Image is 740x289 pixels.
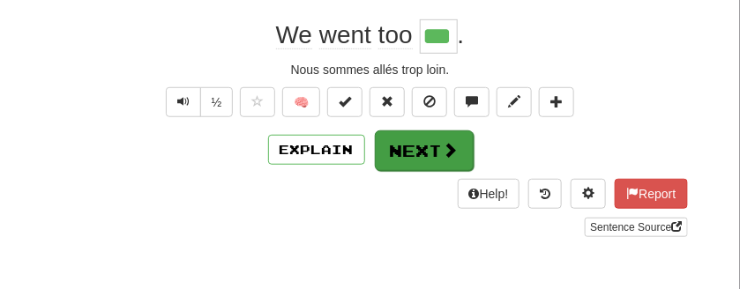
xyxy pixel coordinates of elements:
button: Edit sentence (alt+d) [497,87,532,117]
button: Discuss sentence (alt+u) [454,87,490,117]
a: Sentence Source [585,218,687,237]
button: 🧠 [282,87,320,117]
button: Favorite sentence (alt+f) [240,87,275,117]
button: Set this sentence to 100% Mastered (alt+m) [327,87,363,117]
span: went [319,21,371,49]
button: ½ [200,87,234,117]
button: Reset to 0% Mastered (alt+r) [370,87,405,117]
span: We [276,21,313,49]
button: Play sentence audio (ctl+space) [166,87,201,117]
button: Help! [458,179,520,209]
button: Ignore sentence (alt+i) [412,87,447,117]
button: Add to collection (alt+a) [539,87,574,117]
div: Text-to-speech controls [162,87,234,117]
button: Next [375,130,474,171]
span: . [458,21,465,48]
span: too [378,21,413,49]
button: Report [615,179,687,209]
button: Explain [268,135,365,165]
button: Round history (alt+y) [528,179,562,209]
div: Nous sommes allés trop loin. [53,61,688,78]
